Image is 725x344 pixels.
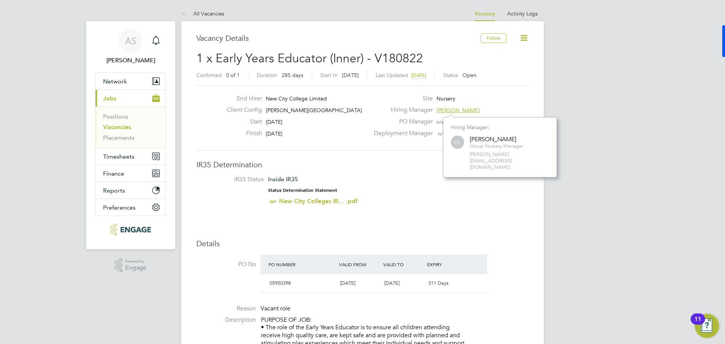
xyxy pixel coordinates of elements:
div: Jobs [96,106,166,148]
label: End Hirer [221,95,262,103]
span: n/a [438,130,446,137]
span: AS [125,36,136,46]
button: Preferences [96,199,166,216]
span: Reports [103,187,125,194]
span: Network [103,78,127,85]
label: Last Updated [376,72,408,79]
h3: Vacancy Details [196,33,481,43]
span: n/a [437,119,444,125]
label: Duration [257,72,277,79]
button: Reports [96,182,166,199]
span: Engage [125,265,147,271]
div: Valid To [381,258,426,271]
label: Client Config [221,106,262,114]
div: PO Number [267,258,337,271]
div: [PERSON_NAME] [470,136,523,143]
h3: IR35 Determination [196,160,529,170]
button: Jobs [96,90,166,106]
nav: Main navigation [86,21,175,249]
span: Inside IR35 [268,176,298,183]
strong: Status Determination Statement [268,188,337,193]
span: Preferences [103,204,136,211]
div: Hiring Manager: [451,124,549,131]
span: [DATE] [266,119,282,125]
label: Confirmed [196,72,222,79]
label: Description [196,316,256,324]
label: Start [221,118,262,126]
label: PO Manager [369,118,433,126]
span: Timesheets [103,153,134,160]
span: Nursery [437,95,455,102]
span: Alex Stead [95,56,166,65]
img: henry-blue-logo-retina.png [110,224,151,236]
span: 311 Days [428,280,449,286]
span: [DATE] [266,130,282,137]
button: Open Resource Center, 11 new notifications [695,314,719,338]
label: Hiring Manager [369,106,433,114]
a: Go to home page [95,224,166,236]
a: Positions [103,113,128,120]
span: Powered by [125,258,147,265]
a: All Vacancies [181,10,224,17]
span: Group Nursery Manager [470,143,523,150]
h3: Details [196,239,529,248]
span: [PERSON_NAME][GEOGRAPHIC_DATA] [266,107,362,114]
div: Expiry [425,258,469,271]
span: Open [463,72,477,79]
span: [DATE] [342,72,359,79]
span: [DATE] [340,280,355,286]
span: [DATE] [411,72,426,79]
label: Site [369,95,433,103]
span: [PERSON_NAME][EMAIL_ADDRESS][DOMAIN_NAME] [470,151,549,171]
label: Status [443,72,458,79]
a: Vacancy [475,11,495,17]
span: 05950398 [270,280,291,286]
a: Placements [103,134,134,141]
label: PO No [196,261,256,268]
label: Start In [320,72,338,79]
label: Finish [221,130,262,137]
span: Finance [103,170,124,177]
span: CC [451,136,464,149]
span: [PERSON_NAME] [437,107,480,114]
button: Follow [481,33,506,43]
label: Reason [196,305,256,313]
button: Timesheets [96,148,166,165]
span: New City College Limited [266,95,327,102]
a: Activity Logs [507,10,538,17]
label: Deployment Manager [369,130,433,137]
span: Vacant role [261,305,290,312]
a: Vacancies [103,123,131,131]
label: IR35 Status [204,176,264,184]
div: 11 [694,319,701,329]
a: AS[PERSON_NAME] [95,29,166,65]
span: 0 of 1 [226,72,240,79]
button: Finance [96,165,166,182]
span: Jobs [103,95,116,102]
span: 1 x Early Years Educator (Inner) - V180822 [196,51,423,66]
a: Powered byEngage [115,258,147,273]
div: Valid From [337,258,381,271]
span: 285 days [282,72,303,79]
span: [DATE] [384,280,400,286]
button: Network [96,73,166,89]
a: New City Colleges IR... .pdf [279,197,358,205]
